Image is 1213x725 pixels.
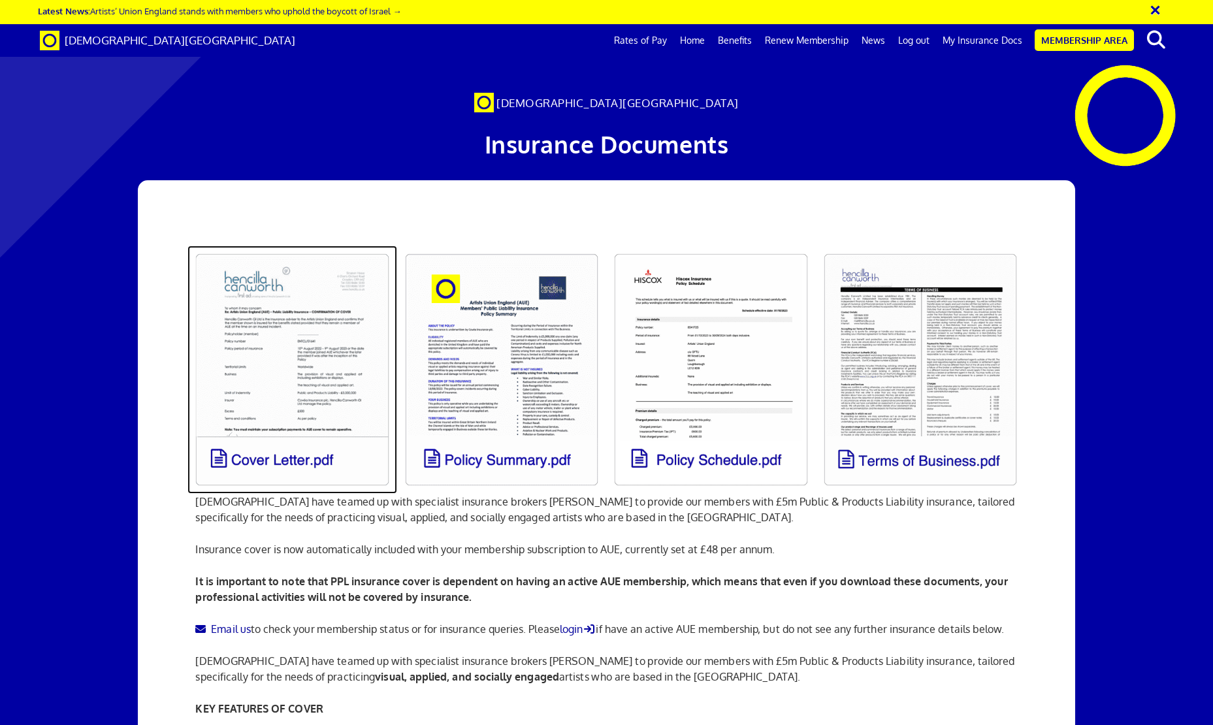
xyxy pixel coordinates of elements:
a: login [560,622,596,636]
a: Benefits [711,24,758,57]
a: Email us [195,622,250,636]
span: Insurance Documents [485,129,729,159]
a: My Insurance Docs [936,24,1029,57]
a: Home [673,24,711,57]
p: [DEMOGRAPHIC_DATA] have teamed up with specialist insurance brokers [PERSON_NAME] to provide our ... [195,653,1017,685]
p: to check your membership status or for insurance queries. Please if have an active AUE membership... [195,621,1017,637]
strong: KEY FEATURES OF COVER [195,702,323,715]
a: Renew Membership [758,24,855,57]
p: [DEMOGRAPHIC_DATA] have teamed up with specialist insurance brokers [PERSON_NAME] to provide our ... [195,494,1017,525]
p: Insurance cover is now automatically included with your membership subscription to AUE, currently... [195,541,1017,557]
span: [DEMOGRAPHIC_DATA][GEOGRAPHIC_DATA] [65,33,295,47]
a: Rates of Pay [607,24,673,57]
a: News [855,24,892,57]
a: Membership Area [1035,29,1134,51]
a: Brand [DEMOGRAPHIC_DATA][GEOGRAPHIC_DATA] [30,24,305,57]
strong: visual, applied, and socially engaged [375,670,559,683]
a: Log out [892,24,936,57]
button: search [1137,26,1176,54]
strong: Latest News: [38,5,90,16]
a: Latest News:Artists’ Union England stands with members who uphold the boycott of Israel → [38,5,401,16]
b: It is important to note that PPL insurance cover is dependent on having an active AUE membership,... [195,575,1007,604]
span: [DEMOGRAPHIC_DATA][GEOGRAPHIC_DATA] [496,96,739,110]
